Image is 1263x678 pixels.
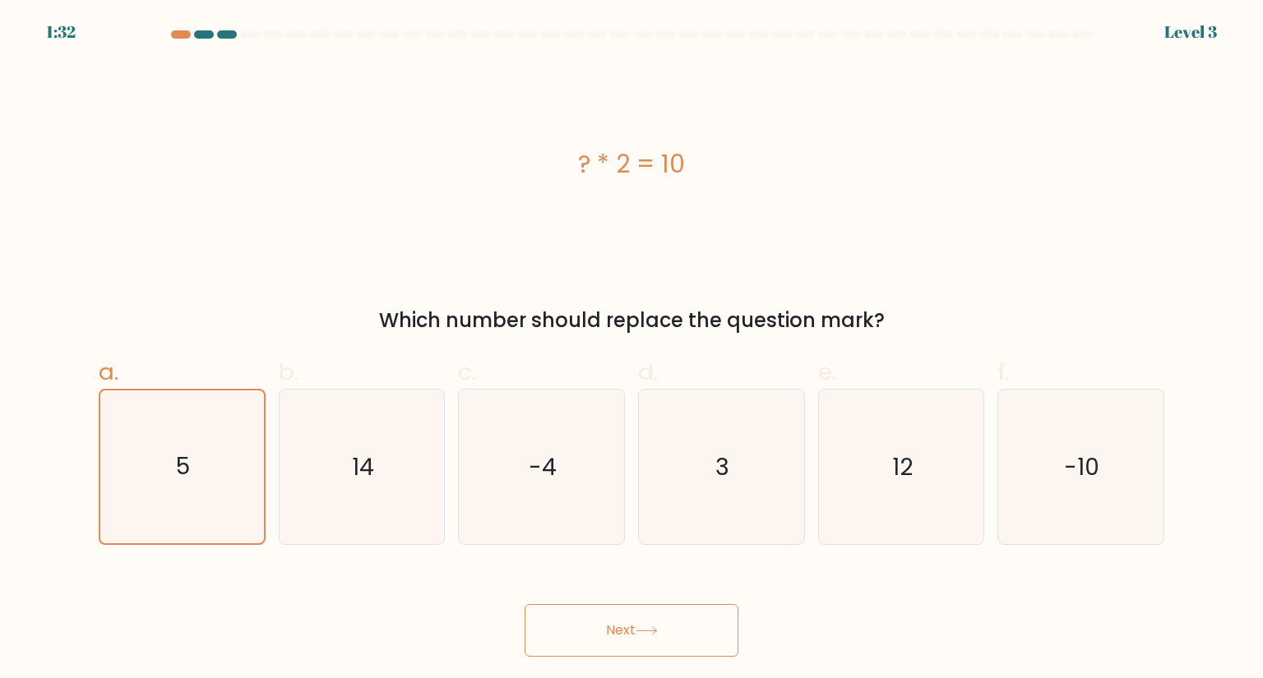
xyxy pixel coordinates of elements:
[1065,450,1100,483] text: -10
[997,356,1009,388] span: f.
[279,356,298,388] span: b.
[99,356,118,388] span: a.
[818,356,836,388] span: e.
[1164,20,1217,44] div: Level 3
[530,450,557,483] text: -4
[638,356,658,388] span: d.
[892,450,913,483] text: 12
[525,604,738,657] button: Next
[46,20,76,44] div: 1:32
[716,450,730,483] text: 3
[177,451,191,483] text: 5
[458,356,476,388] span: c.
[109,306,1154,335] div: Which number should replace the question mark?
[99,145,1164,182] div: ? * 2 = 10
[352,450,374,483] text: 14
